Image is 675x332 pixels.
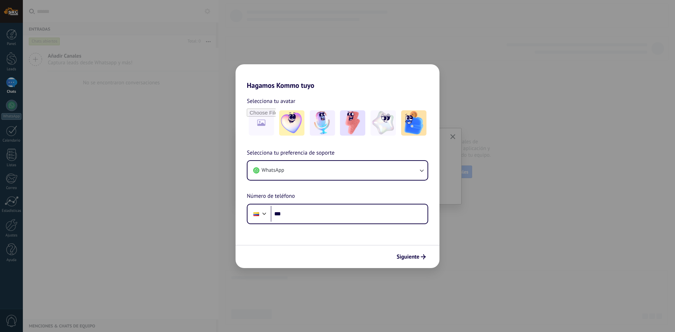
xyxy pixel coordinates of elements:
span: Selecciona tu avatar [247,97,295,106]
img: -2.jpeg [310,110,335,136]
div: Colombia: + 57 [250,207,263,221]
button: Siguiente [393,251,429,263]
button: WhatsApp [247,161,427,180]
span: Selecciona tu preferencia de soporte [247,149,335,158]
img: -5.jpeg [401,110,426,136]
span: WhatsApp [262,167,284,174]
span: Número de teléfono [247,192,295,201]
img: -4.jpeg [371,110,396,136]
img: -1.jpeg [279,110,304,136]
span: Siguiente [397,254,419,259]
h2: Hagamos Kommo tuyo [236,64,439,90]
img: -3.jpeg [340,110,365,136]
